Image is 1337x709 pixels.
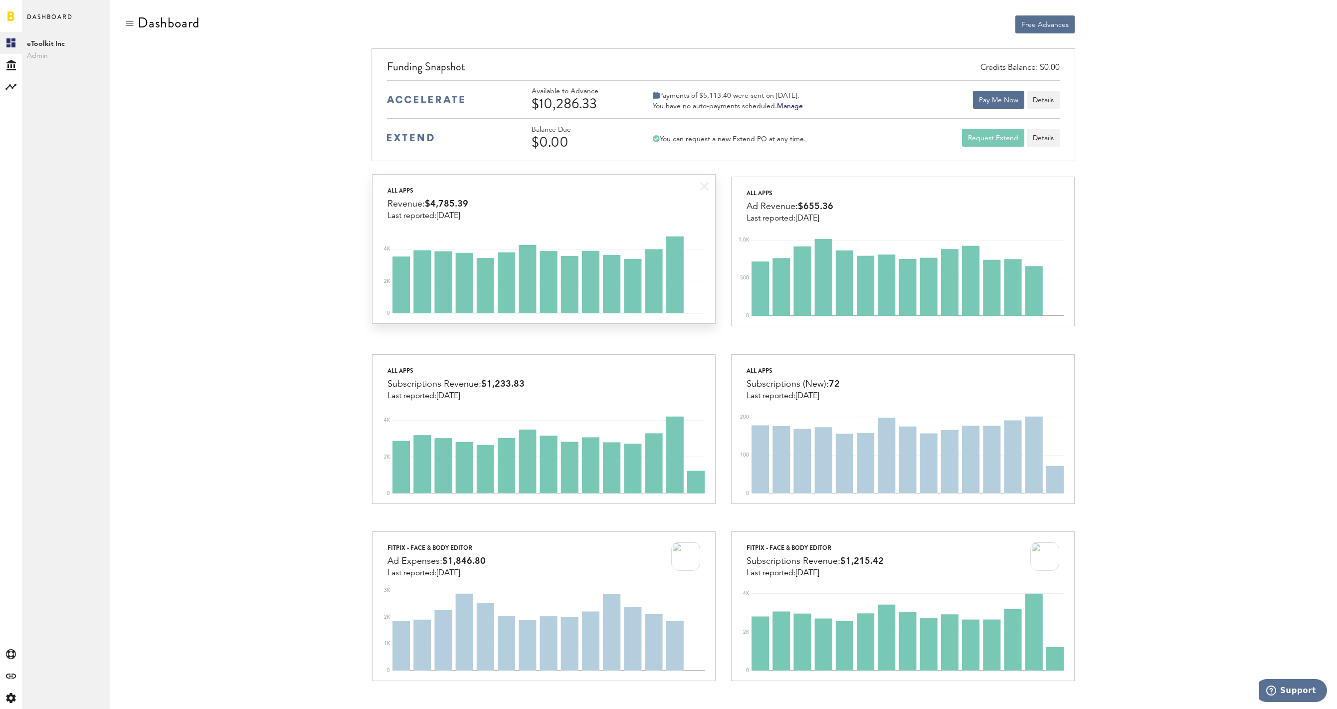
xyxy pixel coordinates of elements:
[384,418,390,423] text: 4K
[387,197,468,212] div: Revenue:
[777,103,803,110] a: Manage
[740,453,749,458] text: 100
[653,91,803,100] div: Payments of $5,113.40 were sent on [DATE].
[747,187,833,199] div: All apps
[740,275,749,280] text: 500
[1027,129,1060,147] a: Details
[532,96,626,112] div: $10,286.33
[1030,542,1059,571] img: 2LlM_AFDijZQuv08uoCoT9dgizXvoJzh09mdn8JawuzvThUA8NjVLAqjkGLDN4doz4r8
[747,365,840,377] div: All apps
[747,554,884,569] div: Subscriptions Revenue:
[747,377,840,392] div: Subscriptions (New):
[962,129,1024,147] button: Request Extend
[747,214,833,223] div: Last reported:
[387,96,464,103] img: accelerate-medium-blue-logo.svg
[747,542,884,554] div: FitPix - Face & Body Editor
[829,380,840,389] span: 72
[795,215,819,223] span: [DATE]
[387,185,468,197] div: All apps
[436,212,460,220] span: [DATE]
[27,38,105,50] span: eToolkit Inc
[747,569,884,578] div: Last reported:
[980,62,1060,74] div: Credits Balance: $0.00
[532,134,626,150] div: $0.00
[27,11,73,32] span: Dashboard
[1015,15,1075,33] button: Free Advances
[387,569,486,578] div: Last reported:
[653,102,803,111] div: You have no auto-payments scheduled.
[739,237,750,242] text: 1.0K
[442,557,486,566] span: $1,846.80
[27,50,105,62] span: Admin
[387,392,525,401] div: Last reported:
[747,199,833,214] div: Ad Revenue:
[747,392,840,401] div: Last reported:
[384,454,390,459] text: 2K
[532,87,626,96] div: Available to Advance
[384,246,390,251] text: 4K
[481,380,525,389] span: $1,233.83
[740,414,749,419] text: 200
[387,491,390,496] text: 0
[387,554,486,569] div: Ad Expenses:
[671,542,700,571] img: 2LlM_AFDijZQuv08uoCoT9dgizXvoJzh09mdn8JawuzvThUA8NjVLAqjkGLDN4doz4r8
[973,91,1024,109] button: Pay Me Now
[384,588,390,593] text: 3K
[387,668,390,673] text: 0
[387,542,486,554] div: FitPix - Face & Body Editor
[532,126,626,134] div: Balance Due
[387,311,390,316] text: 0
[1027,91,1060,109] button: Details
[387,134,434,142] img: extend-medium-blue-logo.svg
[653,135,806,144] div: You can request a new Extend PO at any time.
[436,392,460,400] span: [DATE]
[1259,679,1327,704] iframe: Opens a widget where you can find more information
[384,279,390,284] text: 2K
[798,202,833,211] span: $655.36
[387,377,525,392] div: Subscriptions Revenue:
[436,569,460,577] span: [DATE]
[746,668,749,673] text: 0
[384,642,390,647] text: 1K
[387,212,468,221] div: Last reported:
[384,615,390,620] text: 2K
[387,365,525,377] div: All apps
[746,491,749,496] text: 0
[743,630,750,635] text: 2K
[425,200,468,209] span: $4,785.39
[387,59,1060,80] div: Funding Snapshot
[795,569,819,577] span: [DATE]
[840,557,884,566] span: $1,215.42
[743,591,750,596] text: 4K
[746,313,749,318] text: 0
[138,15,199,31] div: Dashboard
[795,392,819,400] span: [DATE]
